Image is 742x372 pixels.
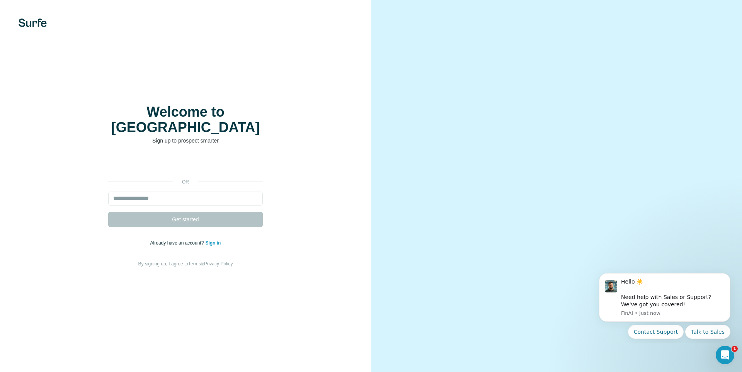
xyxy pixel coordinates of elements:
iframe: Intercom notifications message [587,266,742,343]
p: Sign up to prospect smarter [108,137,263,144]
a: Sign in [205,240,221,246]
span: By signing up, I agree to & [138,261,233,267]
span: 1 [732,346,738,352]
h1: Welcome to [GEOGRAPHIC_DATA] [108,104,263,135]
a: Privacy Policy [204,261,233,267]
span: Already have an account? [150,240,206,246]
img: Surfe's logo [19,19,47,27]
iframe: Intercom live chat [716,346,734,364]
a: Terms [188,261,201,267]
p: or [173,178,198,185]
iframe: Bejelentkezés Google-fiókkal gomb [104,156,267,173]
